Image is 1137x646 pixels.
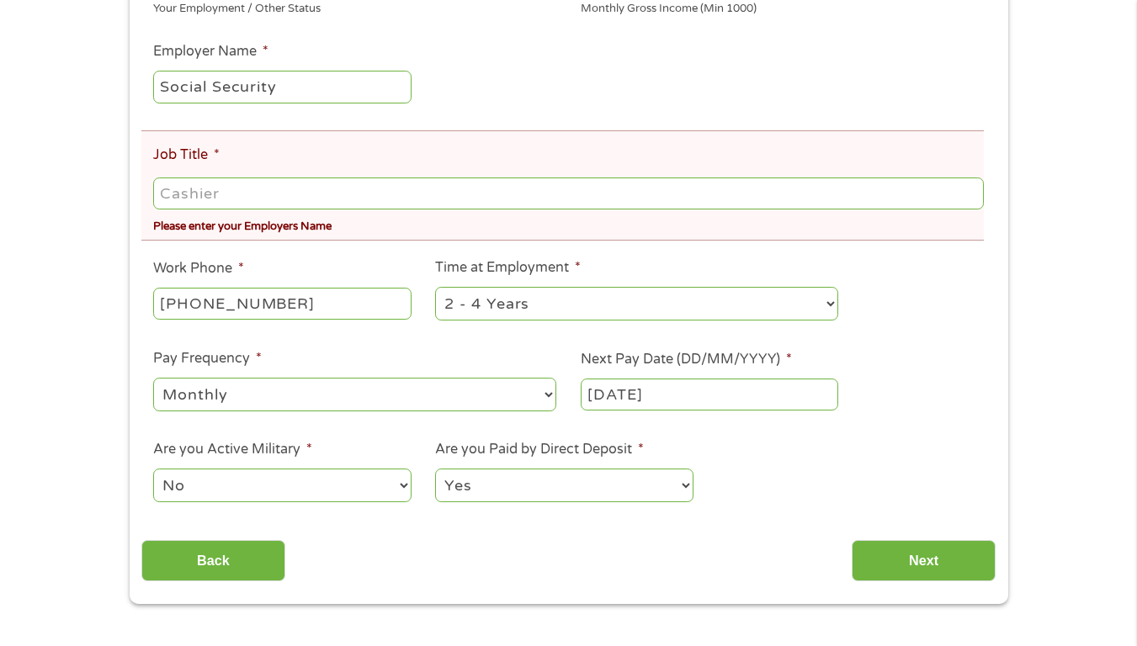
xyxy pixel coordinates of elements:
[581,351,792,368] label: Next Pay Date (DD/MM/YYYY)
[153,146,220,164] label: Job Title
[153,213,983,236] div: Please enter your Employers Name
[153,43,268,61] label: Employer Name
[153,260,244,278] label: Work Phone
[435,441,644,458] label: Are you Paid by Direct Deposit
[141,540,285,581] input: Back
[153,441,312,458] label: Are you Active Military
[153,350,262,368] label: Pay Frequency
[581,379,838,410] input: ---Click Here for Calendar ---
[153,177,983,209] input: Cashier
[435,259,581,277] label: Time at Employment
[153,71,411,103] input: Walmart
[153,288,411,320] input: (231) 754-4010
[852,540,996,581] input: Next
